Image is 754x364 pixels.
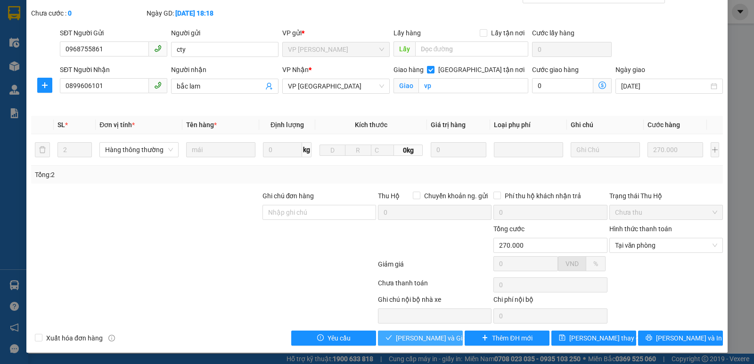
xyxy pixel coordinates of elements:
span: Lấy hàng [393,29,421,37]
span: Lấy tận nơi [487,28,528,38]
b: 0 [68,9,72,17]
span: phone [154,81,162,89]
span: % [593,260,598,267]
span: Thêm ĐH mới [492,333,532,343]
span: save [559,334,565,342]
input: Ngày giao [621,81,709,91]
input: C [371,145,394,156]
span: Thu Hộ [378,192,400,200]
input: R [345,145,371,156]
span: YX1309254215 [114,60,170,70]
div: VP gửi [282,28,390,38]
input: 0 [647,142,703,157]
span: 0kg [394,145,423,156]
span: Chưa thu [615,205,717,219]
span: user-add [265,82,273,90]
span: Tổng cước [493,225,525,233]
span: Hàng thông thường [105,143,173,157]
span: VP Cầu Yên Xuân [288,79,384,93]
span: VP NGỌC HỒI [288,42,384,57]
button: plusThêm ĐH mới [465,331,549,346]
span: phone [154,45,162,52]
div: Trạng thái Thu Hộ [609,191,723,201]
img: logo [5,33,30,80]
button: delete [35,142,50,157]
button: printer[PERSON_NAME] và In [638,331,723,346]
label: Ngày giao [615,66,645,73]
label: Hình thức thanh toán [609,225,672,233]
button: save[PERSON_NAME] thay đổi [551,331,636,346]
span: exclamation-circle [317,334,324,342]
b: [DATE] 18:18 [175,9,213,17]
input: D [320,145,345,156]
span: Cước hàng [647,121,680,129]
span: plus [38,81,52,89]
input: VD: Bàn, Ghế [186,142,255,157]
input: Ghi chú đơn hàng [262,205,376,220]
span: info-circle [108,335,115,341]
span: [GEOGRAPHIC_DATA] tận nơi [434,65,528,75]
div: Ngày GD: [147,8,260,18]
span: kg [302,142,311,157]
strong: PHIẾU GỬI HÀNG [33,67,110,77]
span: printer [646,334,652,342]
span: plus [482,334,488,342]
span: Tên hàng [186,121,217,129]
span: Yêu cầu [328,333,351,343]
span: SL [57,121,65,129]
input: Cước lấy hàng [532,42,612,57]
span: [PERSON_NAME] và Giao hàng [396,333,486,343]
span: Giao hàng [393,66,424,73]
span: Kích thước [355,121,387,129]
span: Tại văn phòng [615,238,717,252]
span: VND [565,260,579,267]
span: Giao [393,78,418,93]
span: [PERSON_NAME] và In [656,333,722,343]
span: Xuất hóa đơn hàng [42,333,107,343]
span: [GEOGRAPHIC_DATA], [GEOGRAPHIC_DATA] ↔ [GEOGRAPHIC_DATA] [32,40,109,65]
div: Giảm giá [377,259,492,275]
input: 0 [431,142,486,157]
div: SĐT Người Gửi [60,28,167,38]
input: Ghi Chú [571,142,640,157]
span: Đơn vị tính [99,121,135,129]
label: Cước lấy hàng [532,29,574,37]
strong: CHUYỂN PHÁT NHANH AN PHÚ QUÝ [38,8,106,38]
label: Ghi chú đơn hàng [262,192,314,200]
div: Người gửi [171,28,279,38]
div: Chưa cước : [31,8,145,18]
input: Cước giao hàng [532,78,593,93]
span: dollar-circle [598,81,606,89]
button: check[PERSON_NAME] và Giao hàng [378,331,463,346]
button: plus [711,142,719,157]
span: Chuyển khoản ng. gửi [420,191,492,201]
span: check [385,334,392,342]
label: Cước giao hàng [532,66,579,73]
th: Ghi chú [567,116,644,134]
input: Dọc đường [415,41,529,57]
span: VP Nhận [282,66,309,73]
span: [PERSON_NAME] thay đổi [569,333,645,343]
div: Người nhận [171,65,279,75]
button: exclamation-circleYêu cầu [291,331,376,346]
div: Chưa thanh toán [377,278,492,294]
div: Chi phí nội bộ [493,294,607,308]
th: Loại phụ phí [490,116,567,134]
div: Ghi chú nội bộ nhà xe [378,294,492,308]
input: Giao tận nơi [418,78,529,93]
span: Phí thu hộ khách nhận trả [501,191,585,201]
span: Định lượng [270,121,304,129]
span: Lấy [393,41,415,57]
span: Giá trị hàng [431,121,466,129]
div: SĐT Người Nhận [60,65,167,75]
button: plus [37,78,52,93]
div: Tổng: 2 [35,170,292,180]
